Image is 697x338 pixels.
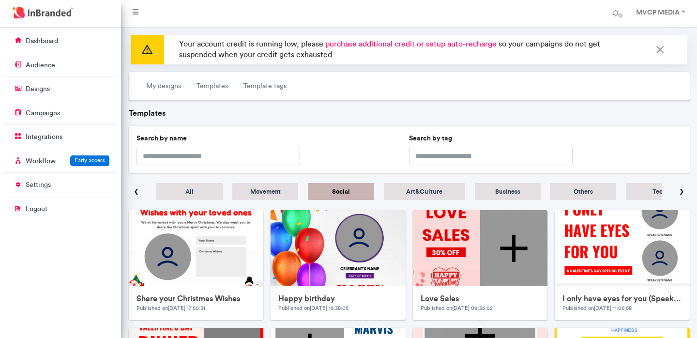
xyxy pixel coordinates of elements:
[156,183,222,200] a: All
[26,36,58,46] p: dashboard
[168,188,210,195] h5: All
[384,183,465,200] a: Art&Culture
[325,39,497,48] span: purchase additional credit or setup auto-recharge
[550,183,616,200] a: Others
[475,183,541,200] a: Business
[244,188,286,195] h5: Movement
[271,210,406,320] a: uploadsHappy birthdayPublished on[DATE] 15:38:05
[406,187,442,195] span: Art & Culture
[4,79,117,98] a: designs
[26,132,62,142] p: integrations
[26,156,56,166] p: Workflow
[4,127,117,146] a: integrations
[562,188,604,195] h5: Others
[562,305,632,311] small: Published on [DATE] 11:06:58
[232,183,298,200] a: Movement
[134,181,138,202] span: ‹
[626,183,692,200] a: Tech
[26,180,51,190] p: settings
[308,183,374,200] a: Social
[278,305,348,311] small: Published on [DATE] 15:38:05
[278,294,398,303] h6: Happy birthday
[4,104,117,122] a: campaigns
[75,157,105,164] span: Early access
[136,134,187,143] label: Search by name
[136,305,205,311] small: Published on [DATE] 17:50:31
[136,294,256,303] h6: Share your Christmas Wishes
[562,294,682,303] h6: I only have eyes for you (Speakers Badge)
[626,4,693,23] a: MVCP MEDIA
[175,35,609,64] p: Your account credit is running low, please so your campaigns do not get suspended when your credi...
[26,84,50,94] p: designs
[4,31,117,50] a: dashboard
[421,305,493,311] small: Published on [DATE] 09:35:02
[638,188,680,195] h5: Tech
[421,294,540,303] h6: Love Sales
[4,56,117,74] a: audience
[26,61,55,70] p: audience
[10,5,76,21] img: InBranded Logo
[636,8,680,16] strong: MVCP MEDIA
[680,181,684,202] span: ›
[129,210,264,320] a: uploadsShare your Christmas WishesPublished on[DATE] 17:50:31
[555,210,690,320] a: uploadsI only have eyes for you (Speakers Badge)Published on[DATE] 11:06:58
[409,134,452,143] label: Search by tag
[189,77,236,95] a: Templates
[413,210,548,320] a: uploadsLove SalesPublished on[DATE] 09:35:02
[138,77,189,95] a: My designs
[4,175,117,194] a: settings
[320,188,362,195] h5: Social
[4,152,117,170] a: WorkflowEarly access
[129,108,690,118] h6: Templates
[26,108,60,118] p: campaigns
[487,188,529,195] h5: Business
[236,77,294,95] a: Template tags
[26,204,47,214] p: logout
